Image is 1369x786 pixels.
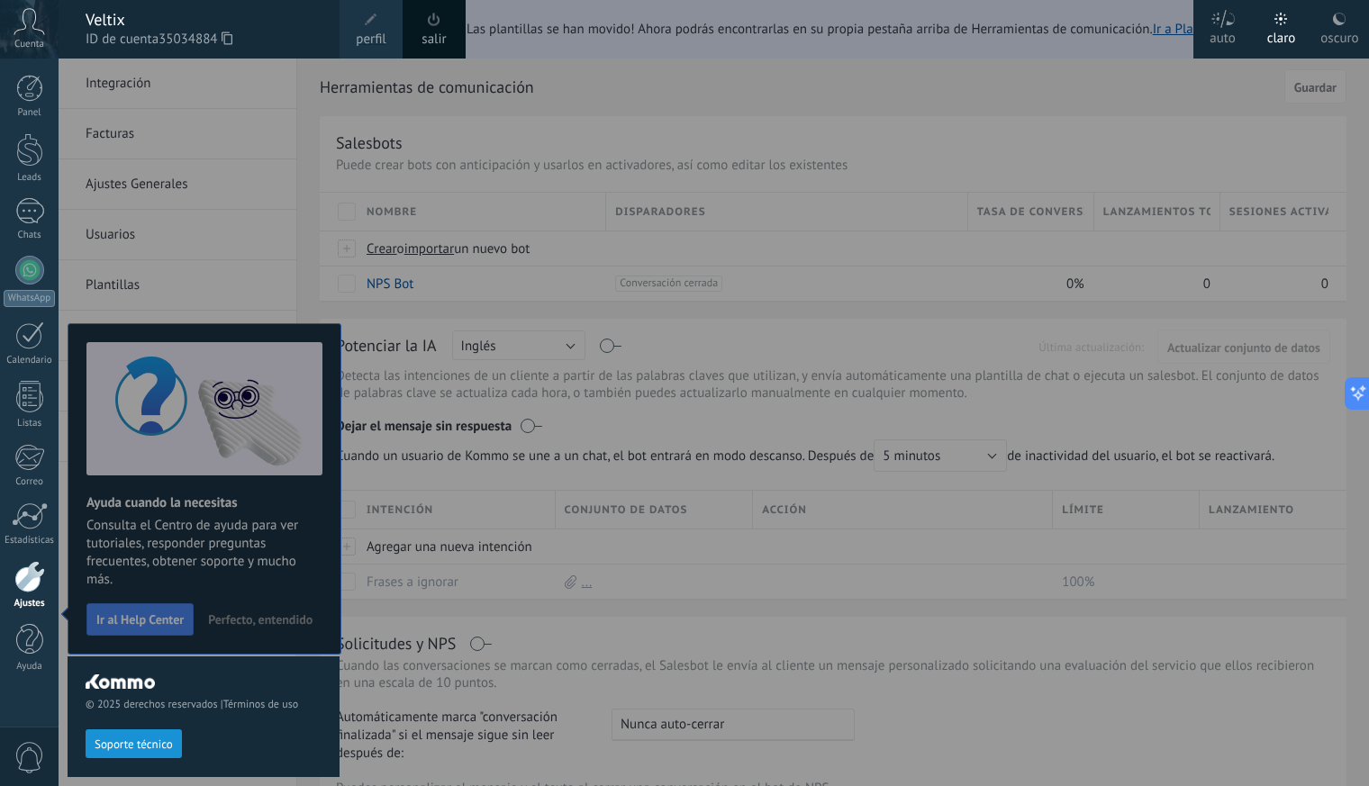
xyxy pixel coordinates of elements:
[4,598,56,610] div: Ajustes
[86,10,322,30] div: Veltix
[159,30,232,50] span: 35034884
[1267,12,1296,59] div: claro
[4,355,56,366] div: Calendario
[4,476,56,488] div: Correo
[1210,12,1236,59] div: auto
[422,30,446,50] a: salir
[4,290,55,307] div: WhatsApp
[356,30,385,50] span: perfil
[4,661,56,673] div: Ayuda
[86,30,322,50] span: ID de cuenta
[4,418,56,429] div: Listas
[1320,12,1358,59] div: oscuro
[4,535,56,547] div: Estadísticas
[14,39,44,50] span: Cuenta
[4,107,56,119] div: Panel
[86,736,182,750] a: Soporte técnico
[86,729,182,758] button: Soporte técnico
[95,738,173,751] span: Soporte técnico
[86,698,322,711] span: © 2025 derechos reservados |
[4,172,56,184] div: Leads
[4,230,56,241] div: Chats
[223,698,298,711] a: Términos de uso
